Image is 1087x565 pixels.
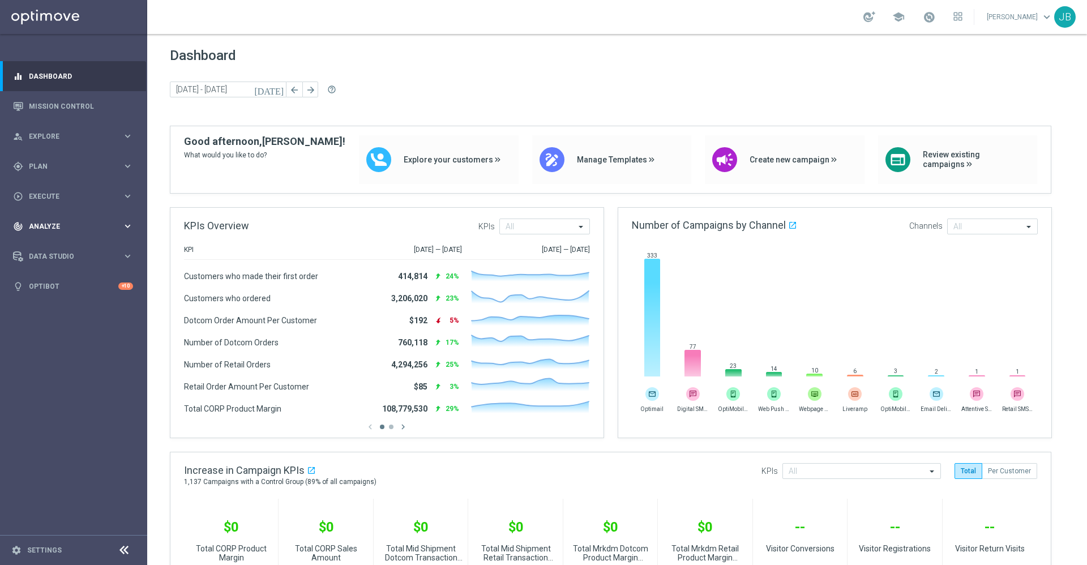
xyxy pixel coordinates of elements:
[986,8,1054,25] a: [PERSON_NAME]keyboard_arrow_down
[13,71,23,82] i: equalizer
[13,191,122,202] div: Execute
[29,271,118,301] a: Optibot
[13,161,122,172] div: Plan
[29,193,122,200] span: Execute
[118,282,133,290] div: +10
[13,61,133,91] div: Dashboard
[122,161,133,172] i: keyboard_arrow_right
[12,72,134,81] button: equalizer Dashboard
[12,252,134,261] button: Data Studio keyboard_arrow_right
[13,221,23,232] i: track_changes
[12,222,134,231] button: track_changes Analyze keyboard_arrow_right
[12,162,134,171] button: gps_fixed Plan keyboard_arrow_right
[13,271,133,301] div: Optibot
[11,545,22,555] i: settings
[13,251,122,262] div: Data Studio
[29,163,122,170] span: Plan
[12,102,134,111] button: Mission Control
[29,133,122,140] span: Explore
[122,131,133,142] i: keyboard_arrow_right
[13,131,23,142] i: person_search
[12,192,134,201] button: play_circle_outline Execute keyboard_arrow_right
[122,251,133,262] i: keyboard_arrow_right
[12,282,134,291] button: lightbulb Optibot +10
[12,132,134,141] button: person_search Explore keyboard_arrow_right
[13,161,23,172] i: gps_fixed
[29,253,122,260] span: Data Studio
[29,61,133,91] a: Dashboard
[122,221,133,232] i: keyboard_arrow_right
[13,91,133,121] div: Mission Control
[13,191,23,202] i: play_circle_outline
[27,547,62,554] a: Settings
[892,11,905,23] span: school
[122,191,133,202] i: keyboard_arrow_right
[13,281,23,292] i: lightbulb
[13,131,122,142] div: Explore
[29,91,133,121] a: Mission Control
[29,223,122,230] span: Analyze
[13,221,122,232] div: Analyze
[1054,6,1076,28] div: JB
[1041,11,1053,23] span: keyboard_arrow_down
